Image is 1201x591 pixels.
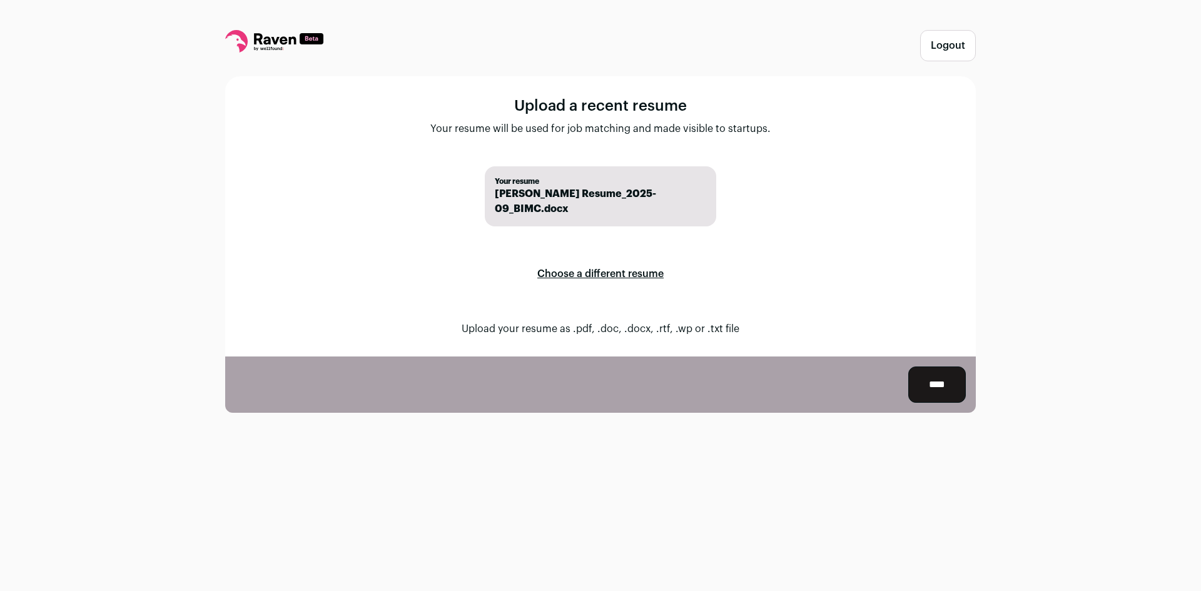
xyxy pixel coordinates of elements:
[537,256,664,291] label: Choose a different resume
[495,186,706,216] span: [PERSON_NAME] Resume_2025-09_BIMC.docx
[495,176,706,186] span: Your resume
[462,321,739,336] p: Upload your resume as .pdf, .doc, .docx, .rtf, .wp or .txt file
[430,121,771,136] p: Your resume will be used for job matching and made visible to startups.
[430,96,771,116] h1: Upload a recent resume
[920,30,976,61] button: Logout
